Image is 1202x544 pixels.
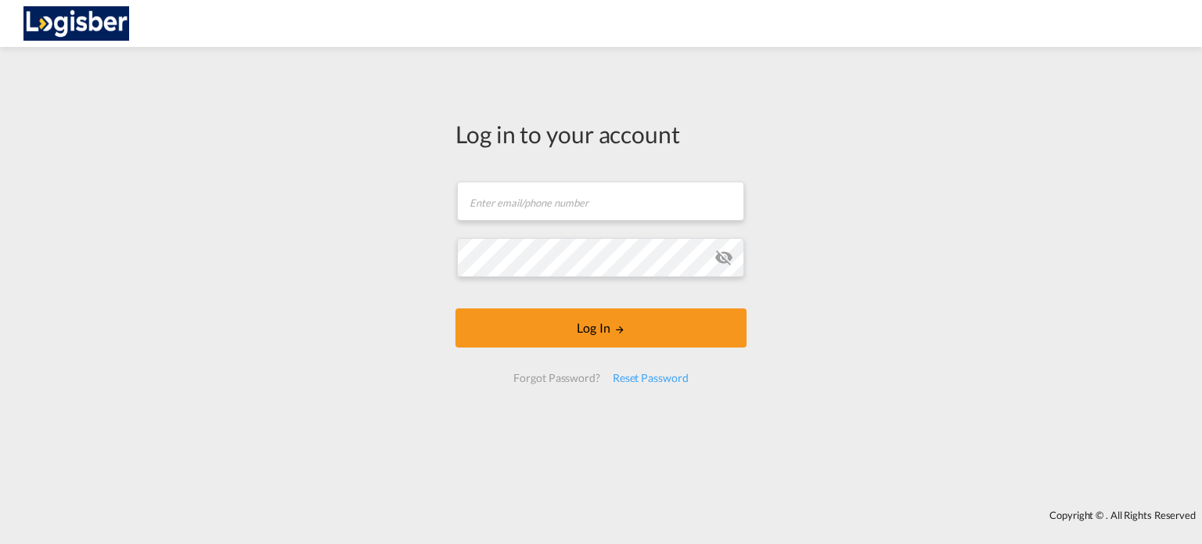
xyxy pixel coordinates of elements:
div: Log in to your account [455,117,747,150]
div: Reset Password [606,364,695,392]
input: Enter email/phone number [457,182,744,221]
div: Forgot Password? [507,364,606,392]
img: d7a75e507efd11eebffa5922d020a472.png [23,6,129,41]
button: LOGIN [455,308,747,348]
md-icon: icon-eye-off [714,248,733,267]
